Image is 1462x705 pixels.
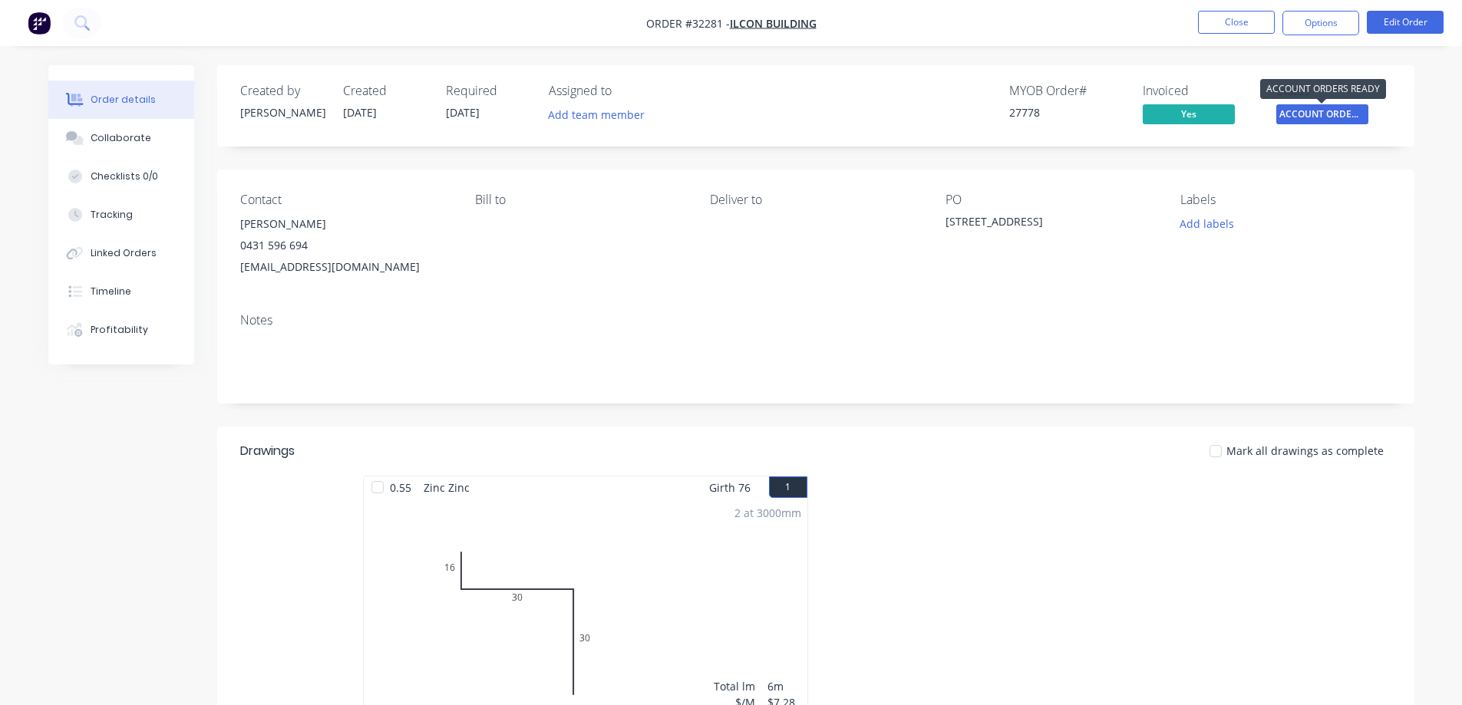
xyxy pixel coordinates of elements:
[709,476,751,499] span: Girth 76
[240,104,325,120] div: [PERSON_NAME]
[946,213,1137,235] div: [STREET_ADDRESS]
[91,208,133,222] div: Tracking
[1143,104,1235,124] span: Yes
[714,678,755,694] div: Total lm
[446,105,480,120] span: [DATE]
[91,246,157,260] div: Linked Orders
[769,476,807,498] button: 1
[946,193,1156,207] div: PO
[1276,104,1368,124] span: ACCOUNT ORDERS ...
[1260,79,1386,99] div: ACCOUNT ORDERS READY
[1172,213,1243,234] button: Add labels
[48,157,194,196] button: Checklists 0/0
[730,16,817,31] a: ILCON BUILDING
[1282,11,1359,35] button: Options
[240,213,450,235] div: [PERSON_NAME]
[767,678,801,694] div: 6m
[240,193,450,207] div: Contact
[240,313,1391,328] div: Notes
[540,104,652,125] button: Add team member
[343,84,427,98] div: Created
[240,235,450,256] div: 0431 596 694
[734,505,801,521] div: 2 at 3000mm
[475,193,685,207] div: Bill to
[91,131,151,145] div: Collaborate
[91,323,148,337] div: Profitability
[710,193,920,207] div: Deliver to
[1009,84,1124,98] div: MYOB Order #
[343,105,377,120] span: [DATE]
[91,170,158,183] div: Checklists 0/0
[1367,11,1444,34] button: Edit Order
[48,272,194,311] button: Timeline
[48,311,194,349] button: Profitability
[48,119,194,157] button: Collaborate
[549,104,653,125] button: Add team member
[48,81,194,119] button: Order details
[240,213,450,278] div: [PERSON_NAME]0431 596 694[EMAIL_ADDRESS][DOMAIN_NAME]
[646,16,730,31] span: Order #32281 -
[1143,84,1258,98] div: Invoiced
[1276,104,1368,127] button: ACCOUNT ORDERS ...
[1180,193,1391,207] div: Labels
[240,84,325,98] div: Created by
[91,93,156,107] div: Order details
[28,12,51,35] img: Factory
[240,442,295,460] div: Drawings
[1009,104,1124,120] div: 27778
[48,234,194,272] button: Linked Orders
[1226,443,1384,459] span: Mark all drawings as complete
[91,285,131,298] div: Timeline
[384,476,417,499] span: 0.55
[446,84,530,98] div: Required
[240,256,450,278] div: [EMAIL_ADDRESS][DOMAIN_NAME]
[417,476,476,499] span: Zinc Zinc
[48,196,194,234] button: Tracking
[549,84,702,98] div: Assigned to
[1198,11,1275,34] button: Close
